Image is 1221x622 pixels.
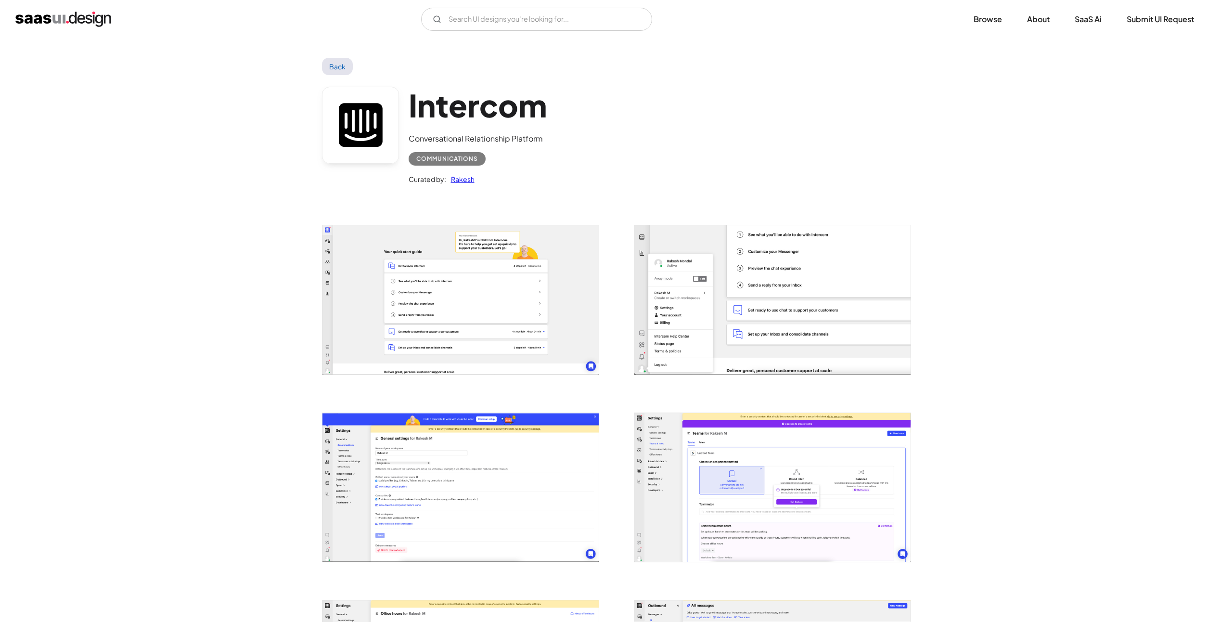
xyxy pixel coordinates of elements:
[962,9,1014,30] a: Browse
[1063,9,1113,30] a: SaaS Ai
[446,173,475,185] a: Rakesh
[409,133,547,144] div: Conversational Relationship Platform
[322,225,599,374] img: 6016bb54eaca0a2176620638_Intercom-home.jpg
[634,413,911,562] img: 6016bb54fefb7bfb570db449_Intercom-team.jpg
[634,413,911,562] a: open lightbox
[421,8,652,31] input: Search UI designs you're looking for...
[634,225,911,374] img: 6016bb54a2b63e7a4f14bb4a_Intercom-menu.jpg
[322,413,599,562] a: open lightbox
[322,413,599,562] img: 6016bb5490529c8fb887504e_Intercom-settings.jpg
[409,87,547,124] h1: Intercom
[409,173,446,185] div: Curated by:
[1015,9,1061,30] a: About
[322,225,599,374] a: open lightbox
[322,58,353,75] a: Back
[416,153,478,165] div: Communications
[15,12,111,27] a: home
[421,8,652,31] form: Email Form
[1115,9,1206,30] a: Submit UI Request
[634,225,911,374] a: open lightbox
